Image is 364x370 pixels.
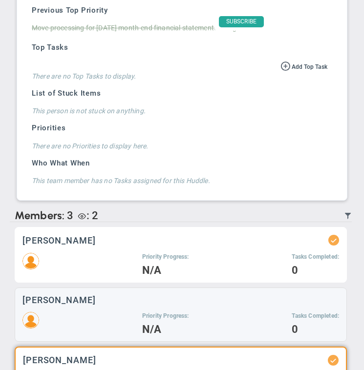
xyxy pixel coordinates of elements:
h5: Tasks Completed: [292,312,339,320]
h4: There are no Top Tasks to display. [32,72,327,81]
h3: [PERSON_NAME] [22,295,96,305]
span: : [86,209,89,222]
h4: N/A [142,325,189,334]
span: Filter Updated Members [344,212,352,220]
h3: Previous Top Priority [32,5,327,16]
h4: This person is not stuck on anything. [32,106,327,115]
h5: Priority Progress: [142,312,189,320]
span: Add Top Task [292,63,327,70]
div: Updated Status [330,237,337,244]
h5: Tasks Completed: [292,253,339,261]
div: Updated Status [330,357,337,364]
span: 2 [92,209,98,222]
h4: N/A [142,266,189,275]
span: Members: [15,211,64,220]
h3: Who What When [32,158,327,168]
div: Move processing for [DATE] month-end financial statements along [32,23,236,33]
img: 204801.Person.photo [22,312,39,329]
h4: 0 [292,325,339,334]
div: The following people are Viewers: Craig Churchill, Tyler Van Schoonhoven [73,211,98,220]
h4: This team member has no Tasks assigned for this Huddle. [32,176,327,185]
h5: Priority Progress: [142,253,189,261]
h3: List of Stuck Items [32,88,327,99]
img: 204802.Person.photo [22,253,39,269]
span: 3 [67,211,73,220]
button: Add Top Task [280,61,327,71]
span: SUBSCRIBE [219,16,264,27]
h3: [PERSON_NAME] [23,355,96,365]
h3: [PERSON_NAME] [22,236,96,245]
h3: Priorities [32,123,327,133]
h4: There are no Priorities to display here. [32,142,327,150]
h4: 0 [292,266,339,275]
h3: Top Tasks [32,42,327,53]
